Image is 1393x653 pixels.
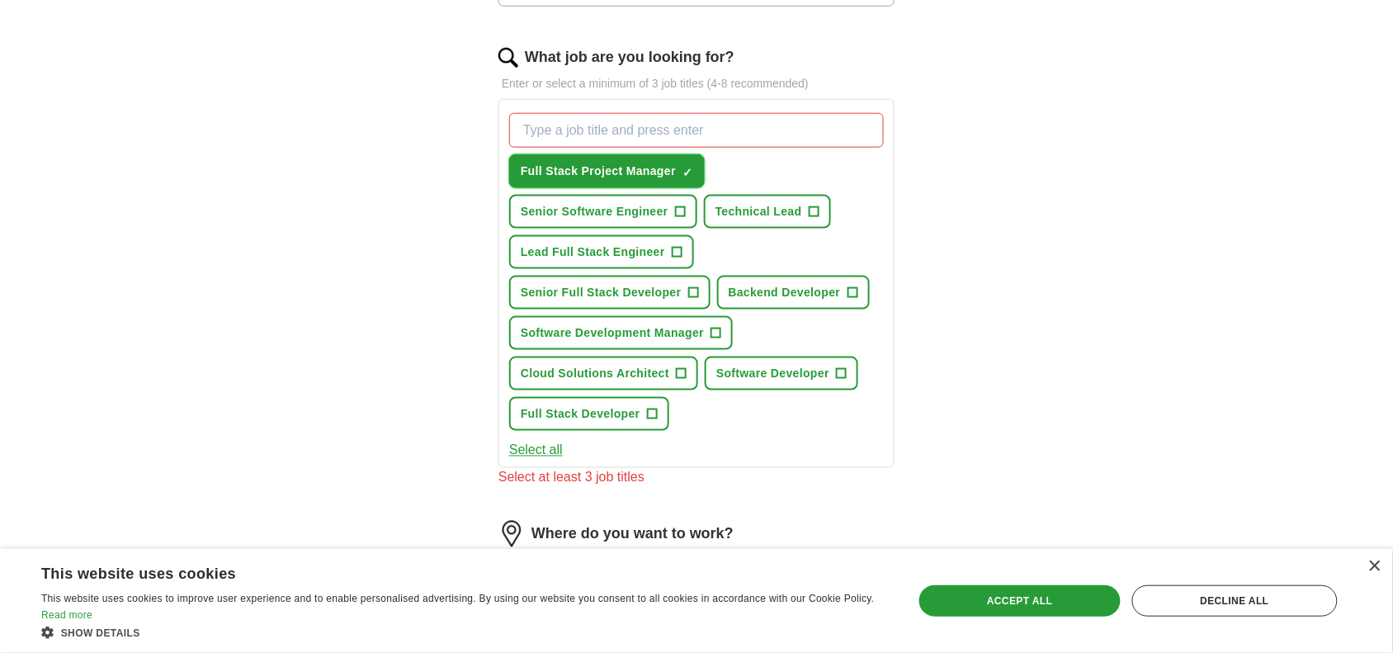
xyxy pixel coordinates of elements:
div: Close [1368,561,1381,573]
button: Select all [509,441,563,461]
button: Cloud Solutions Architect [509,357,698,390]
img: location.png [498,521,525,547]
p: Enter or select a minimum of 3 job titles (4-8 recommended) [498,75,895,92]
span: Software Developer [716,365,829,382]
span: Backend Developer [729,284,841,301]
label: What job are you looking for? [525,46,734,69]
button: Software Developer [705,357,858,390]
input: Type a job title and press enter [509,113,884,148]
span: Technical Lead [715,203,802,220]
img: search.png [498,48,518,68]
span: Senior Software Engineer [521,203,668,220]
button: Full Stack Developer [509,397,669,431]
button: Technical Lead [704,195,831,229]
label: Where do you want to work? [531,523,734,546]
div: This website uses cookies [41,559,847,584]
span: Lead Full Stack Engineer [521,244,665,261]
span: ✓ [682,166,692,179]
span: Full Stack Project Manager [521,163,676,180]
div: Decline all [1132,585,1338,617]
button: Full Stack Project Manager✓ [509,154,705,188]
a: Read more, opens a new window [41,609,92,621]
span: Show details [61,627,140,639]
button: Software Development Manager [509,316,733,350]
button: Lead Full Stack Engineer [509,235,694,269]
span: Full Stack Developer [521,405,640,423]
button: Backend Developer [717,276,870,310]
span: Cloud Solutions Architect [521,365,669,382]
span: Software Development Manager [521,324,704,342]
div: Select at least 3 job titles [498,468,895,488]
span: Senior Full Stack Developer [521,284,682,301]
button: Senior Software Engineer [509,195,697,229]
div: Show details [41,624,888,641]
span: This website uses cookies to improve user experience and to enable personalised advertising. By u... [41,593,875,604]
div: Accept all [919,585,1121,617]
button: Senior Full Stack Developer [509,276,711,310]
